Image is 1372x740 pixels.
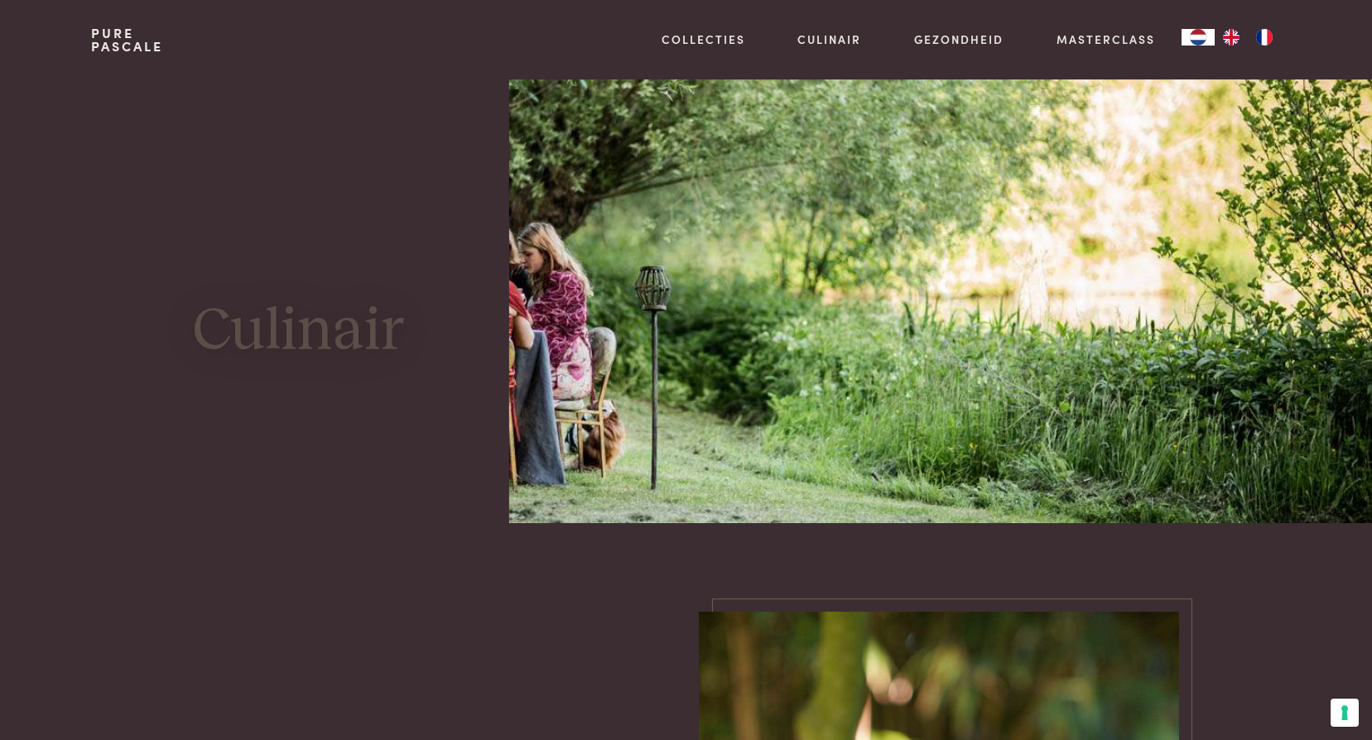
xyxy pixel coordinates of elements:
a: NL [1182,29,1215,46]
a: EN [1215,29,1248,46]
div: Language [1182,29,1215,46]
a: Culinair [797,31,861,48]
a: FR [1248,29,1281,46]
a: PurePascale [91,26,163,53]
aside: Language selected: Nederlands [1182,29,1281,46]
a: Gezondheid [914,31,1004,48]
h1: Culinair [193,294,404,368]
ul: Language list [1215,29,1281,46]
button: Uw voorkeuren voor toestemming voor trackingtechnologieën [1331,699,1359,727]
a: Masterclass [1057,31,1155,48]
a: Collecties [662,31,745,48]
